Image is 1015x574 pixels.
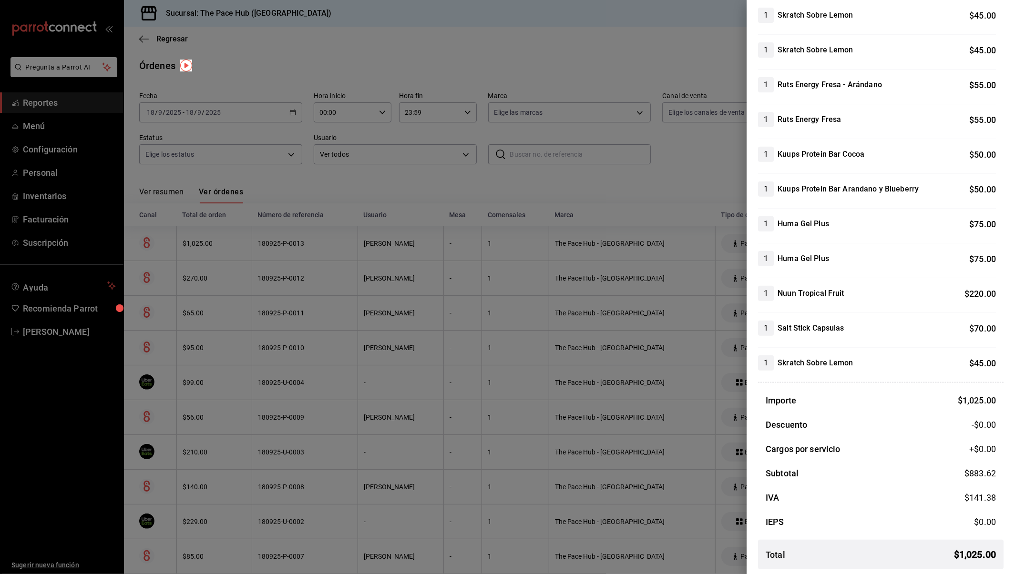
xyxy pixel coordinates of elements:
span: 1 [758,79,774,91]
h4: Skratch Sobre Lemon [778,10,853,21]
span: 1 [758,288,774,299]
h4: Kuups Protein Bar Arandano y Blueberry [778,183,919,195]
span: $ 70.00 [969,323,996,333]
h4: Huma Gel Plus [778,218,829,230]
h4: Skratch Sobre Lemon [778,357,853,369]
span: -$0.00 [972,418,996,431]
span: 1 [758,10,774,21]
span: 1 [758,357,774,369]
span: 1 [758,149,774,160]
span: 1 [758,253,774,264]
span: $ 1,025.00 [954,547,996,562]
h3: Descuento [766,418,807,431]
h3: IVA [766,491,779,504]
h3: Subtotal [766,467,799,480]
span: $ 45.00 [969,358,996,368]
span: $ 45.00 [969,10,996,20]
span: 1 [758,44,774,56]
img: Tooltip marker [180,60,192,71]
h3: IEPS [766,515,784,528]
h3: Cargos por servicio [766,443,841,455]
span: $ 220.00 [964,289,996,299]
span: 1 [758,114,774,125]
span: $ 75.00 [969,254,996,264]
span: $ 883.62 [964,468,996,478]
span: $ 45.00 [969,45,996,55]
h4: Kuups Protein Bar Cocoa [778,149,864,160]
span: 1 [758,183,774,195]
h3: Total [766,548,785,561]
h4: Salt Stick Capsulas [778,322,844,334]
h4: Huma Gel Plus [778,253,829,264]
span: $ 55.00 [969,115,996,125]
h4: Nuun Tropical Fruit [778,288,844,299]
span: $ 50.00 [969,150,996,160]
span: 1 [758,218,774,230]
span: $ 55.00 [969,80,996,90]
span: $ 75.00 [969,219,996,229]
span: 1 [758,322,774,334]
span: $ 141.38 [964,493,996,503]
h4: Skratch Sobre Lemon [778,44,853,56]
span: $ 0.00 [974,517,996,527]
h3: Importe [766,394,796,407]
span: +$ 0.00 [969,443,996,455]
h4: Ruts Energy Fresa - Arándano [778,79,882,91]
h4: Ruts Energy Fresa [778,114,841,125]
span: $ 50.00 [969,184,996,194]
span: $ 1,025.00 [958,395,996,405]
